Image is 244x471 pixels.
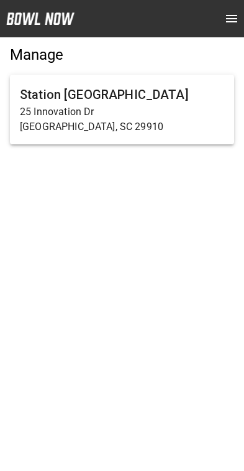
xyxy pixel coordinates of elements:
p: [GEOGRAPHIC_DATA], SC 29910 [20,119,224,134]
button: open drawer [219,6,244,31]
img: logo [6,12,75,25]
p: 25 Innovation Dr [20,105,224,119]
h5: Manage [10,45,234,65]
h6: Station [GEOGRAPHIC_DATA] [20,85,224,105]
